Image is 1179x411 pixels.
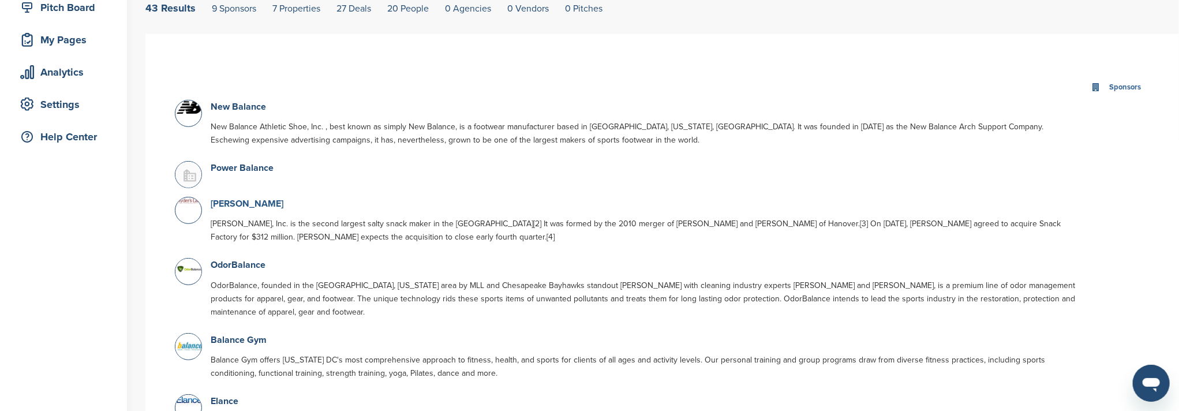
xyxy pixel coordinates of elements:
[12,124,115,150] a: Help Center
[211,353,1076,380] p: Balance Gym offers [US_STATE] DC's most comprehensive approach to fitness, health, and sports for...
[12,27,115,53] a: My Pages
[175,100,204,114] img: Data
[145,3,196,13] div: 43 Results
[211,334,267,346] a: Balance Gym
[1106,81,1144,94] div: Sponsors
[211,101,266,113] a: New Balance
[17,62,115,83] div: Analytics
[1133,365,1170,402] iframe: Button to launch messaging window
[175,162,204,190] img: Buildingmissing
[336,3,371,14] a: 27 Deals
[211,162,274,174] a: Power Balance
[17,29,115,50] div: My Pages
[565,3,602,14] a: 0 Pitches
[387,3,429,14] a: 20 People
[17,94,115,115] div: Settings
[12,59,115,85] a: Analytics
[175,395,204,405] img: Data
[445,3,491,14] a: 0 Agencies
[212,3,256,14] a: 9 Sponsors
[211,198,283,210] a: [PERSON_NAME]
[12,91,115,118] a: Settings
[17,126,115,147] div: Help Center
[175,259,204,280] img: Open uri20141112 50798 emidra
[175,199,204,204] img: Open uri20141112 50798 igwug2
[507,3,549,14] a: 0 Vendors
[211,395,238,407] a: Elance
[211,120,1076,147] p: New Balance Athletic Shoe, Inc. , best known as simply New Balance, is a footwear manufacturer ba...
[175,334,204,359] img: Open uri20141112 50798 1eiwfr5
[272,3,320,14] a: 7 Properties
[211,259,265,271] a: OdorBalance
[211,217,1076,244] p: [PERSON_NAME], Inc. is the second largest salty snack maker in the [GEOGRAPHIC_DATA][2] It was fo...
[211,279,1076,319] p: OdorBalance, founded in the [GEOGRAPHIC_DATA], [US_STATE] area by MLL and Chesapeake Bayhawks sta...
